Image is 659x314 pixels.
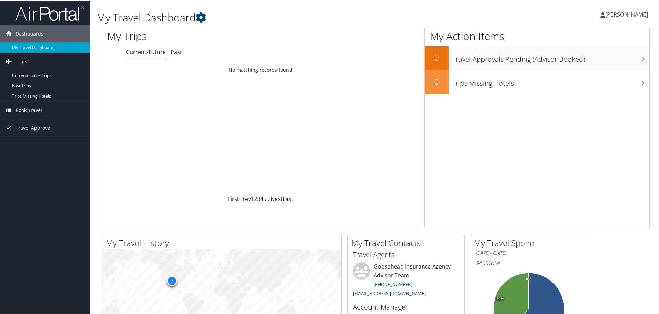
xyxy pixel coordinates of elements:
h1: My Travel Dashboard [97,10,469,24]
h3: Travel Agents [353,249,459,259]
a: 4 [260,194,263,202]
span: Book Travel [16,101,42,118]
h2: 0 [425,51,449,63]
h2: 0 [425,75,449,87]
h2: My Travel Contacts [351,236,464,248]
img: airportal-logo.png [15,4,84,21]
a: Next [271,194,283,202]
span: Travel Approval [16,119,52,136]
span: Dashboards [16,24,43,42]
span: [PERSON_NAME] [605,10,648,18]
a: 3 [257,194,260,202]
h6: [DATE] - [DATE] [476,249,582,256]
h1: My Trips [107,28,282,43]
span: Trips [16,52,27,70]
a: Prev [239,194,251,202]
tspan: 0% [526,276,531,281]
span: $463 [476,259,488,266]
h6: Total [476,259,582,266]
a: 0Travel Approvals Pending (Advisor Booked) [425,45,649,70]
a: First [228,194,239,202]
h2: My Travel Spend [474,236,587,248]
a: [PHONE_NUMBER] [374,281,412,287]
a: 1 [251,194,254,202]
h3: Trips Missing Hotels [452,74,649,88]
li: Goosehead Insurance Agency Advisor Team [349,262,463,298]
td: No matching records found [102,63,419,75]
h3: Account Manager [353,302,459,311]
tspan: 39% [496,296,504,301]
div: 7 [167,275,177,285]
a: 2 [254,194,257,202]
a: Current/Future [126,48,166,55]
a: [PERSON_NAME] [600,3,655,24]
a: Last [283,194,293,202]
h1: My Action Items [425,28,649,43]
a: Past [171,48,182,55]
a: 0Trips Missing Hotels [425,70,649,94]
h2: My Travel History [106,236,341,248]
span: … [266,194,271,202]
a: [EMAIL_ADDRESS][DOMAIN_NAME] [353,290,426,296]
h3: Travel Approvals Pending (Advisor Booked) [452,50,649,63]
a: 5 [263,194,266,202]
